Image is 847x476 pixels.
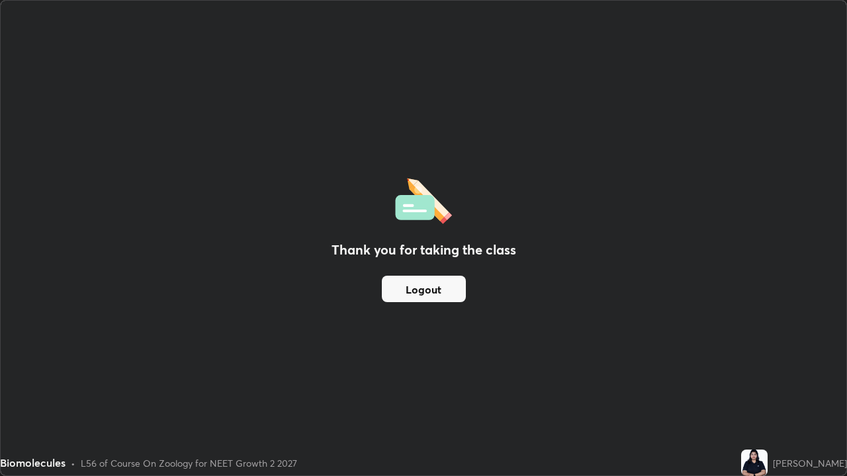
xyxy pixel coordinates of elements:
[71,456,75,470] div: •
[332,240,516,260] h2: Thank you for taking the class
[382,276,466,302] button: Logout
[81,456,297,470] div: L56 of Course On Zoology for NEET Growth 2 2027
[773,456,847,470] div: [PERSON_NAME]
[395,174,452,224] img: offlineFeedback.1438e8b3.svg
[741,450,768,476] img: 34b1a84fc98c431cacd8836922283a2e.jpg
